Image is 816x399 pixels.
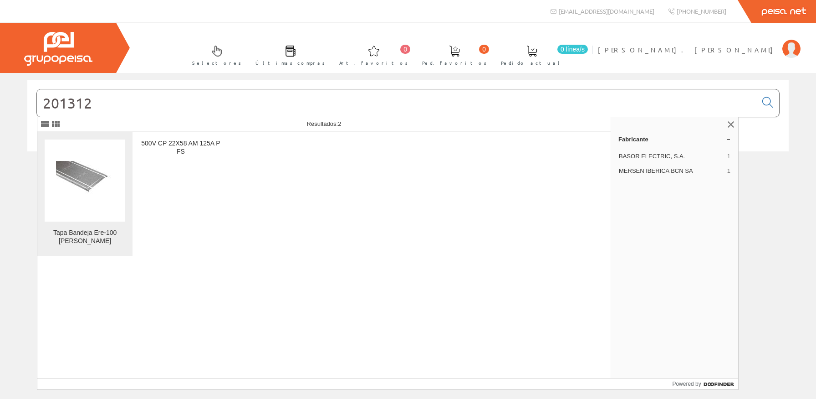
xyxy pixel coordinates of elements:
[338,120,341,127] span: 2
[598,45,778,54] span: [PERSON_NAME]. [PERSON_NAME]
[611,132,738,146] a: Fabricante
[422,58,487,67] span: Ped. favoritos
[501,58,563,67] span: Pedido actual
[183,38,246,71] a: Selectores
[27,163,789,171] div: © Grupo Peisa
[559,7,654,15] span: [EMAIL_ADDRESS][DOMAIN_NAME]
[339,58,408,67] span: Art. favoritos
[677,7,726,15] span: [PHONE_NUMBER]
[557,45,588,54] span: 0 línea/s
[672,380,701,388] span: Powered by
[307,120,342,127] span: Resultados:
[140,140,221,156] div: 500V CP 22X58 AM 125A P FS
[56,161,114,200] img: Tapa Bandeja Ere-100 Gs Basor
[255,58,325,67] span: Últimas compras
[598,38,801,47] a: [PERSON_NAME]. [PERSON_NAME]
[672,378,738,389] a: Powered by
[246,38,330,71] a: Últimas compras
[727,167,730,175] span: 1
[37,132,133,256] a: Tapa Bandeja Ere-100 Gs Basor Tapa Bandeja Ere-100 [PERSON_NAME]
[727,152,730,161] span: 1
[400,45,410,54] span: 0
[133,132,228,256] a: 500V CP 22X58 AM 125A P FS
[192,58,241,67] span: Selectores
[479,45,489,54] span: 0
[24,32,92,66] img: Grupo Peisa
[45,229,125,245] div: Tapa Bandeja Ere-100 [PERSON_NAME]
[619,152,724,161] span: BASOR ELECTRIC, S.A.
[619,167,724,175] span: MERSEN IBERICA BCN SA
[37,89,757,117] input: Buscar...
